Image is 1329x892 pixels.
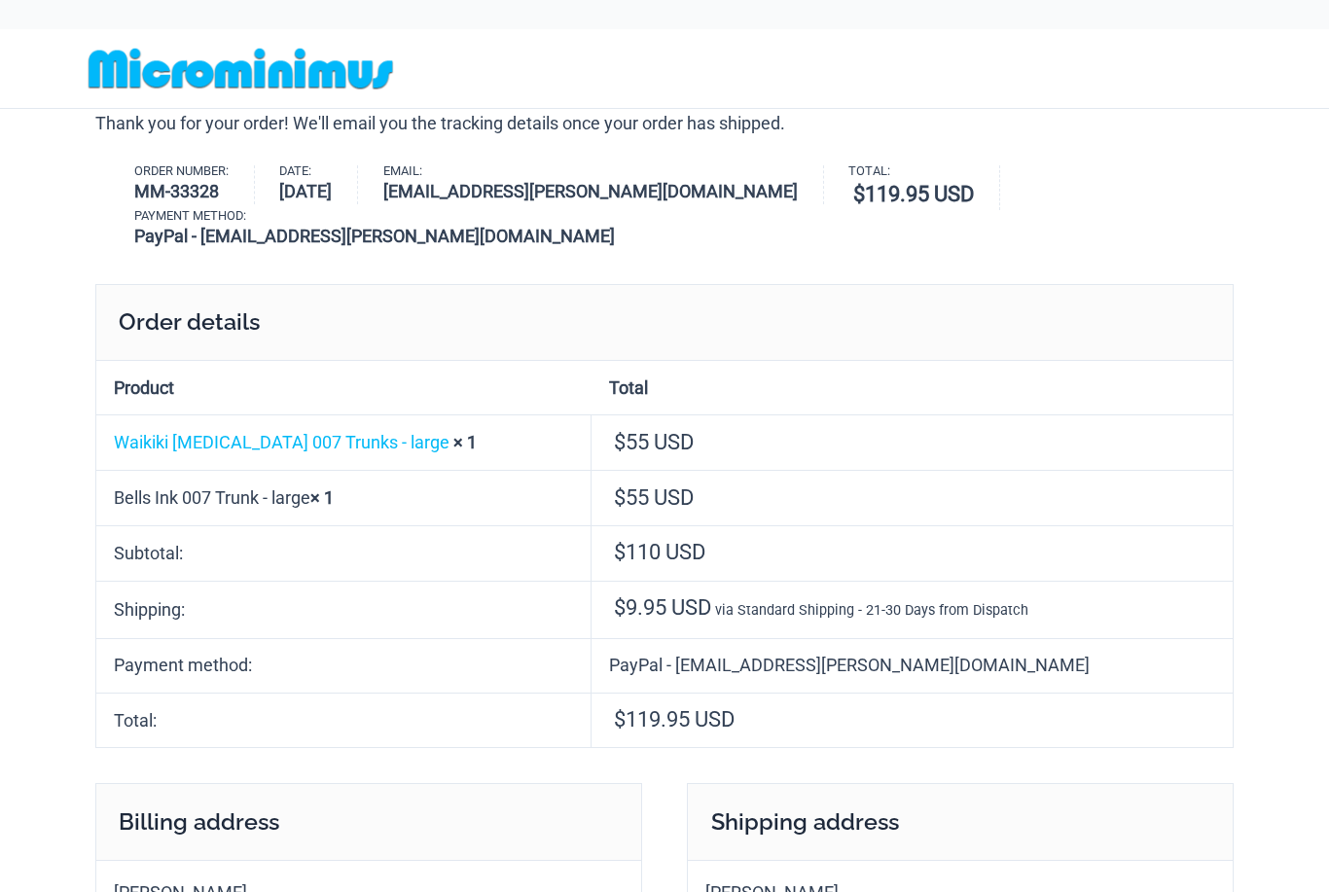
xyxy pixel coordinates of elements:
li: Total: [848,165,1000,210]
span: $ [614,430,626,454]
p: Thank you for your order! We'll email you the tracking details once your order has shipped. [95,109,1234,138]
strong: MM-33328 [134,178,229,204]
bdi: 55 USD [614,430,694,454]
h2: Billing address [95,783,642,859]
th: Total [592,361,1233,414]
img: MM SHOP LOGO FLAT [81,47,401,90]
span: $ [614,595,626,620]
strong: [EMAIL_ADDRESS][PERSON_NAME][DOMAIN_NAME] [383,178,798,204]
h2: Shipping address [687,783,1234,859]
strong: × 1 [310,487,334,508]
strong: PayPal - [EMAIL_ADDRESS][PERSON_NAME][DOMAIN_NAME] [134,223,615,249]
span: $ [614,540,626,564]
span: $ [853,182,865,206]
th: Payment method: [96,638,592,693]
td: Bells Ink 007 Trunk - large [96,470,592,525]
h2: Order details [95,284,1234,360]
span: $ [614,485,626,510]
span: 110 USD [614,540,705,564]
th: Subtotal: [96,525,592,581]
bdi: 119.95 USD [853,182,974,206]
small: via Standard Shipping - 21-30 Days from Dispatch [715,602,1028,619]
a: Waikiki [MEDICAL_DATA] 007 Trunks - large [114,432,449,452]
strong: × 1 [453,432,477,452]
span: 119.95 USD [614,707,735,731]
th: Total: [96,693,592,748]
li: Email: [383,165,824,204]
strong: [DATE] [279,178,332,204]
li: Order number: [134,165,255,204]
bdi: 55 USD [614,485,694,510]
th: Shipping: [96,581,592,638]
th: Product [96,361,592,414]
span: 9.95 USD [614,595,711,620]
li: Date: [279,165,358,204]
span: $ [614,707,626,731]
li: Payment method: [134,210,640,249]
td: PayPal - [EMAIL_ADDRESS][PERSON_NAME][DOMAIN_NAME] [592,638,1233,693]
